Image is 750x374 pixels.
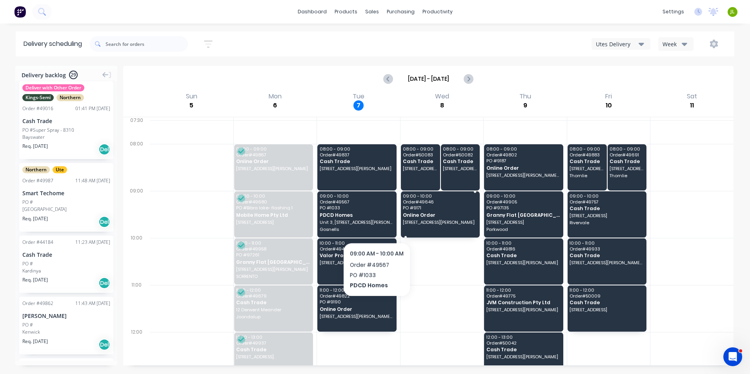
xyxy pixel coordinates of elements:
[236,241,310,245] span: 10:00 - 11:00
[236,247,310,251] span: Order # 49958
[236,159,310,164] span: Online Order
[320,153,393,157] span: Order # 49837
[236,335,310,340] span: 12:00 - 13:00
[486,247,560,251] span: Order # 49816
[486,307,560,312] span: [STREET_ADDRESS][PERSON_NAME]
[236,200,310,204] span: Order # 49680
[22,84,84,91] span: Deliver with Other Order
[22,338,48,345] span: Req. [DATE]
[610,159,644,164] span: Cash Trade
[570,147,604,151] span: 08:00 - 09:00
[16,31,90,56] div: Delivery scheduling
[22,312,110,320] div: [PERSON_NAME]
[570,247,643,251] span: Order # 49933
[610,153,644,157] span: Order # 49691
[320,300,393,304] span: PO # 9190
[687,100,697,111] div: 11
[486,212,560,218] span: Granny Flat [GEOGRAPHIC_DATA]
[98,216,110,228] div: Del
[443,147,477,151] span: 08:00 - 09:00
[98,277,110,289] div: Del
[22,251,110,259] div: Cash Trade
[570,260,643,265] span: [STREET_ADDRESS][PERSON_NAME][PERSON_NAME]
[320,314,393,319] span: [STREET_ADDRESS][PERSON_NAME][PERSON_NAME]
[22,166,50,173] span: Northern
[69,71,78,79] span: 29
[123,116,150,139] div: 07:30
[443,159,477,164] span: Cash Trade
[320,227,393,232] span: Gosnells
[236,212,310,218] span: Mobile Home Pty Ltd
[75,105,110,112] div: 01:41 PM [DATE]
[570,294,643,298] span: Order # 50009
[186,100,197,111] div: 5
[570,288,643,292] span: 11:00 - 12:00
[570,173,604,178] span: Thornlie
[98,143,110,155] div: Del
[486,205,560,210] span: PO # 97135
[570,200,643,204] span: Order # 49757
[22,321,33,329] div: PO #
[403,147,437,151] span: 08:00 - 09:00
[486,294,560,298] span: Order # 49775
[486,260,560,265] span: [STREET_ADDRESS][PERSON_NAME]
[320,159,393,164] span: Cash Trade
[22,206,110,213] div: [GEOGRAPHIC_DATA]
[14,6,26,18] img: Factory
[75,177,110,184] div: 11:48 AM [DATE]
[236,260,310,265] span: Granny Flat [GEOGRAPHIC_DATA]
[236,252,310,257] span: PO # 97261
[684,93,699,100] div: Sat
[663,40,685,48] div: Week
[403,159,437,164] span: Cash Trade
[75,300,110,307] div: 11:43 AM [DATE]
[236,354,310,359] span: [STREET_ADDRESS].
[486,354,560,359] span: [STREET_ADDRESS][PERSON_NAME]
[403,166,437,171] span: [STREET_ADDRESS][MEDICAL_DATA][PERSON_NAME]
[22,71,66,79] span: Delivery backlog
[22,143,48,150] span: Req. [DATE]
[320,166,393,171] span: [STREET_ADDRESS][PERSON_NAME]
[403,200,477,204] span: Order # 49646
[236,166,310,171] span: [STREET_ADDRESS][PERSON_NAME]
[236,220,310,225] span: [STREET_ADDRESS]
[570,166,604,171] span: [STREET_ADDRESS]
[320,147,393,151] span: 08:00 - 09:00
[22,267,110,274] div: Kardinya
[75,239,110,246] div: 11:23 AM [DATE]
[570,213,643,218] span: [STREET_ADDRESS]
[22,127,74,134] div: PO #Super Spray - 8310
[22,94,54,101] span: Kings-Semi
[570,253,643,258] span: Cash Trade
[610,166,644,171] span: [STREET_ADDRESS]
[22,276,48,283] span: Req. [DATE]
[22,105,53,112] div: Order # 49016
[570,241,643,245] span: 10:00 - 11:00
[486,220,560,225] span: [STREET_ADDRESS]
[236,274,310,279] span: SORRENTO
[486,173,560,178] span: [STREET_ADDRESS][PERSON_NAME][PERSON_NAME]
[320,260,393,265] span: [STREET_ADDRESS]
[486,147,560,151] span: 08:00 - 09:00
[659,6,688,18] div: settings
[236,341,310,345] span: Order # 49937
[56,94,84,101] span: Northern
[403,194,477,198] span: 09:00 - 10:00
[22,329,110,336] div: Kenwick
[22,260,33,267] div: PO #
[236,267,310,272] span: [STREET_ADDRESS][PERSON_NAME]
[22,177,53,184] div: Order # 49987
[320,220,393,225] span: Unit 3, [STREET_ADDRESS][PERSON_NAME]
[236,153,310,157] span: Order # 49867
[320,200,393,204] span: Order # 49567
[443,153,477,157] span: Order # 50082
[236,347,310,352] span: Cash Trade
[603,93,614,100] div: Fri
[353,100,364,111] div: 7
[403,153,437,157] span: Order # 50083
[53,166,67,173] span: Ute
[486,194,560,198] span: 09:00 - 10:00
[486,153,560,157] span: Order # 49802
[723,347,742,366] iframe: Intercom live chat
[570,300,643,305] span: Cash Trade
